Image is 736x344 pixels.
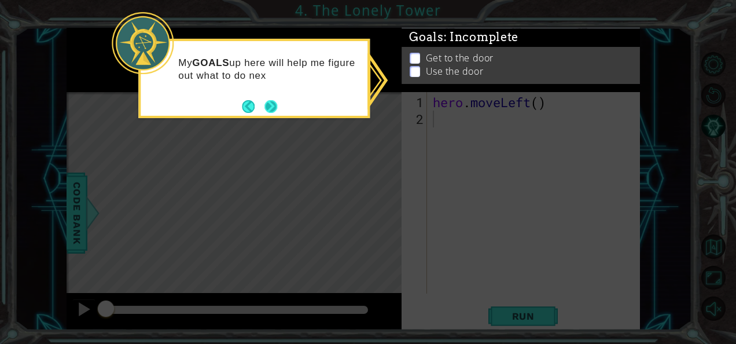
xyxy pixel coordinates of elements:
button: Back [242,100,264,113]
span: : Incomplete [444,31,518,45]
span: Goals [409,31,518,45]
p: Get to the door [426,52,494,65]
p: Use the door [426,65,484,78]
strong: GOALS [192,57,229,68]
button: Next [264,100,277,113]
p: My up here will help me figure out what to do nex [178,56,359,82]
